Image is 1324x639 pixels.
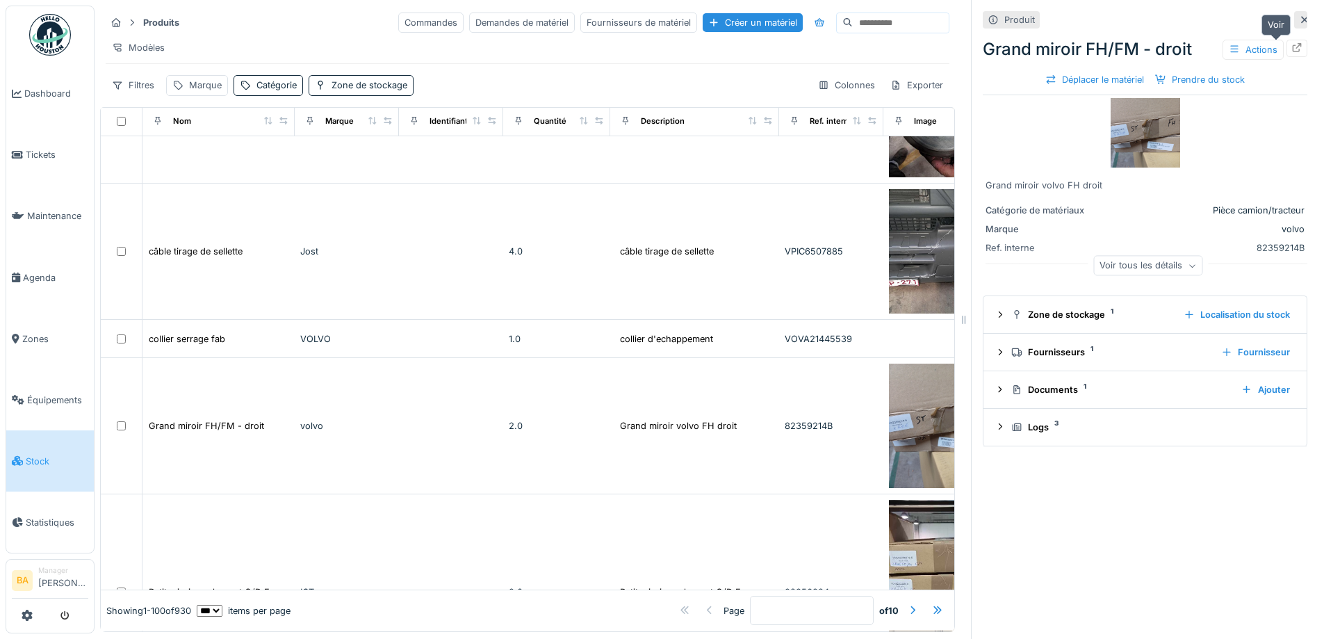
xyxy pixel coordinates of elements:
div: Modèles [106,38,171,58]
div: Nom [173,115,191,127]
span: Zones [22,332,88,346]
span: Stock [26,455,88,468]
div: Image [914,115,937,127]
div: volvo [300,419,393,432]
div: 1.0 [509,332,605,346]
div: Voir [1261,15,1291,35]
div: Fournisseurs de matériel [580,13,697,33]
div: Grand miroir FH/FM - droit [983,37,1307,62]
div: Quantité [534,115,566,127]
div: Marque [325,115,354,127]
div: VPIC6507885 [785,245,878,258]
div: items per page [197,604,291,617]
span: Dashboard [24,87,88,100]
div: Marque [986,223,1090,236]
div: Ajouter [1236,380,1296,399]
li: BA [12,570,33,591]
div: Manager [38,565,88,576]
div: 4.0 [509,245,605,258]
div: câble tirage de sellette [620,245,714,258]
a: Équipements [6,369,94,430]
span: Tickets [26,148,88,161]
div: ICT [300,585,393,599]
img: Badge_color-CXgf-gQk.svg [29,14,71,56]
a: Dashboard [6,63,94,124]
div: Déplacer le matériel [1040,70,1150,89]
div: Identifiant interne [430,115,497,127]
div: Ref. interne [986,241,1090,254]
a: Zones [6,308,94,369]
div: 2.0 [509,585,605,599]
strong: of 10 [879,604,899,617]
summary: Zone de stockage1Localisation du stock [989,302,1301,327]
div: collier d'echappement [620,332,713,346]
div: Exporter [884,75,949,95]
span: Agenda [23,271,88,284]
a: Stock [6,430,94,492]
div: 2.0 [509,419,605,432]
div: Zone de stockage [332,79,407,92]
div: Ref. interne [810,115,853,127]
div: collier serrage fab [149,332,225,346]
div: Logs [1011,421,1290,434]
summary: Fournisseurs1Fournisseur [989,339,1301,365]
div: Description [641,115,685,127]
div: Grand miroir FH/FM - droit [149,419,264,432]
div: Petit miroir angle mort G/D Fm [149,585,277,599]
div: Fournisseurs [1011,346,1210,359]
div: Documents [1011,383,1230,396]
div: Jost [300,245,393,258]
div: Voir tous les détails [1093,256,1202,276]
div: Filtres [106,75,161,95]
img: câble tirage de sellette [889,189,982,314]
div: Catégorie [256,79,297,92]
a: Tickets [6,124,94,186]
div: Showing 1 - 100 of 930 [106,604,191,617]
div: Grand miroir volvo FH droit [620,419,737,432]
div: câble tirage de sellette [149,245,243,258]
div: Créer un matériel [703,13,803,32]
div: Prendre du stock [1150,70,1250,89]
div: VOVA21445539 [785,332,878,346]
div: Grand miroir volvo FH droit [986,179,1305,192]
div: Actions [1223,40,1284,60]
a: Statistiques [6,492,94,553]
div: 82359214B [1095,241,1305,254]
div: 82356824 [785,585,878,599]
div: Commandes [398,13,464,33]
strong: Produits [138,16,185,29]
img: Grand miroir FH/FM - droit [889,364,982,488]
div: VOLVO [300,332,393,346]
span: Statistiques [26,516,88,529]
li: [PERSON_NAME] [38,565,88,595]
div: volvo [1095,223,1305,236]
div: Page [724,604,744,617]
div: Marque [189,79,222,92]
span: Maintenance [27,209,88,223]
img: Grand miroir FH/FM - droit [1111,98,1180,168]
div: Catégorie de matériaux [986,204,1090,217]
span: Équipements [27,394,88,407]
a: Maintenance [6,186,94,247]
div: Localisation du stock [1178,305,1296,324]
summary: Documents1Ajouter [989,377,1301,403]
div: Colonnes [812,75,881,95]
a: Agenda [6,247,94,308]
div: 82359214B [785,419,878,432]
div: Petit miroir angle mort G/D Fm [620,585,749,599]
a: BA Manager[PERSON_NAME] [12,565,88,599]
div: Demandes de matériel [469,13,575,33]
div: Pièce camion/tracteur [1095,204,1305,217]
summary: Logs3 [989,414,1301,440]
div: Zone de stockage [1011,308,1172,321]
div: Produit [1004,13,1035,26]
div: Fournisseur [1216,343,1296,362]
